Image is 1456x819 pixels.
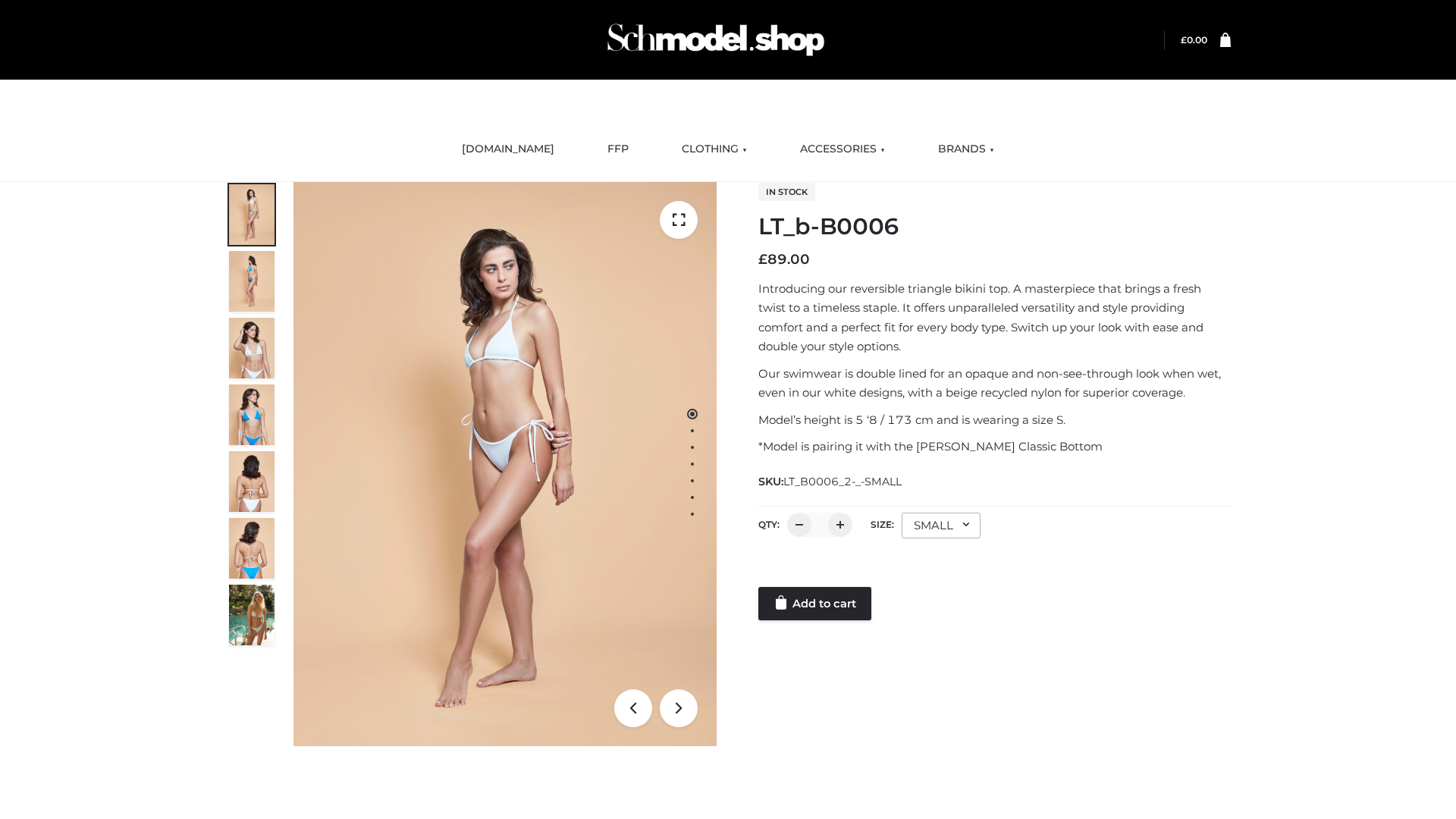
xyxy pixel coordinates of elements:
[758,587,871,620] a: Add to cart
[758,279,1231,356] p: Introducing our reversible triangle bikini top. A masterpiece that brings a fresh twist to a time...
[229,518,275,579] img: ArielClassicBikiniTop_CloudNine_AzureSky_OW114ECO_8-scaled.jpg
[450,133,566,166] a: [DOMAIN_NAME]
[758,410,1231,430] p: Model’s height is 5 ‘8 / 173 cm and is wearing a size S.
[229,384,275,445] img: ArielClassicBikiniTop_CloudNine_AzureSky_OW114ECO_4-scaled.jpg
[602,10,830,70] img: Schmodel Admin 964
[1181,34,1207,45] a: £0.00
[758,472,903,491] span: SKU:
[927,133,1006,166] a: BRANDS
[758,251,767,268] span: £
[1181,34,1207,45] bdi: 0.00
[871,519,894,530] label: Size:
[229,318,275,378] img: ArielClassicBikiniTop_CloudNine_AzureSky_OW114ECO_3-scaled.jpg
[758,183,815,201] span: In stock
[596,133,640,166] a: FFP
[758,519,780,530] label: QTY:
[789,133,896,166] a: ACCESSORIES
[670,133,758,166] a: CLOTHING
[758,213,1231,240] h1: LT_b-B0006
[783,475,902,488] span: LT_B0006_2-_-SMALL
[229,585,275,645] img: Arieltop_CloudNine_AzureSky2.jpg
[293,182,717,746] img: ArielClassicBikiniTop_CloudNine_AzureSky_OW114ECO_1
[758,437,1231,457] p: *Model is pairing it with the [PERSON_NAME] Classic Bottom
[902,513,981,538] div: SMALL
[229,251,275,312] img: ArielClassicBikiniTop_CloudNine_AzureSky_OW114ECO_2-scaled.jpg
[758,364,1231,403] p: Our swimwear is double lined for an opaque and non-see-through look when wet, even in our white d...
[1181,34,1187,45] span: £
[229,451,275,512] img: ArielClassicBikiniTop_CloudNine_AzureSky_OW114ECO_7-scaled.jpg
[229,184,275,245] img: ArielClassicBikiniTop_CloudNine_AzureSky_OW114ECO_1-scaled.jpg
[758,251,810,268] bdi: 89.00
